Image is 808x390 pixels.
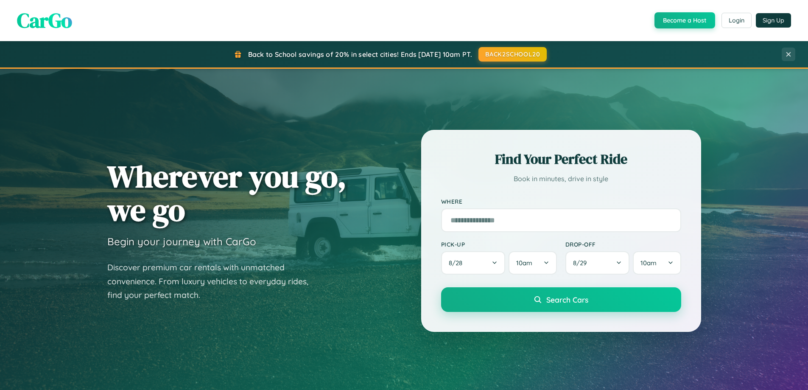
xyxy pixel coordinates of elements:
span: Search Cars [546,295,588,304]
button: Search Cars [441,287,681,312]
span: CarGo [17,6,72,34]
label: Drop-off [565,241,681,248]
span: 10am [516,259,532,267]
h1: Wherever you go, we go [107,160,347,227]
h3: Begin your journey with CarGo [107,235,256,248]
span: 8 / 29 [573,259,591,267]
button: 10am [509,251,556,275]
label: Pick-up [441,241,557,248]
button: Login [721,13,752,28]
button: 8/28 [441,251,506,275]
span: 8 / 28 [449,259,467,267]
button: BACK2SCHOOL20 [478,47,547,62]
button: 10am [633,251,681,275]
label: Where [441,198,681,205]
span: Back to School savings of 20% in select cities! Ends [DATE] 10am PT. [248,50,472,59]
p: Book in minutes, drive in style [441,173,681,185]
p: Discover premium car rentals with unmatched convenience. From luxury vehicles to everyday rides, ... [107,261,319,302]
button: Become a Host [654,12,715,28]
h2: Find Your Perfect Ride [441,150,681,168]
button: 8/29 [565,251,630,275]
span: 10am [640,259,657,267]
button: Sign Up [756,13,791,28]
